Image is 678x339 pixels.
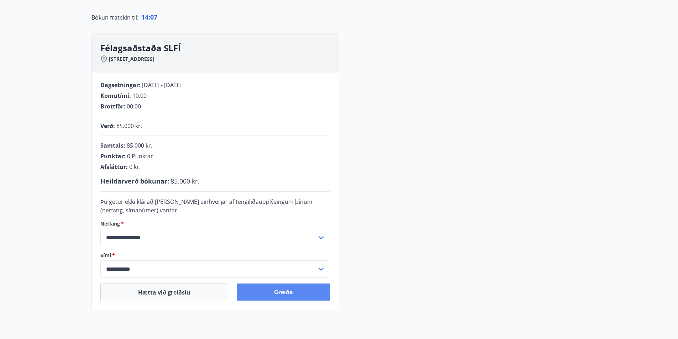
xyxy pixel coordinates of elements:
[100,92,131,100] span: Komutími :
[100,142,125,149] span: Samtals :
[100,163,128,171] span: Afsláttur :
[127,142,152,149] span: 85.000 kr.
[100,102,125,110] span: Brottför :
[100,252,330,259] label: Sími
[141,13,150,21] span: 14 :
[109,55,154,63] span: [STREET_ADDRESS]
[116,122,142,130] span: 85.000 kr.
[129,163,141,171] span: 0 kr.
[100,220,330,227] label: Netfang
[91,13,138,22] span: Bókun frátekin til :
[100,198,312,214] span: Þú getur ekki klárað [PERSON_NAME] einhverjar af tengiliðaupplýsingum þínum (netfang, símanúmer) ...
[127,152,153,160] span: 0 Punktar
[150,13,157,21] span: 07
[170,177,199,185] span: 85.000 kr.
[100,42,339,54] h3: Félagsaðstaða SLFÍ
[100,177,169,185] span: Heildarverð bókunar :
[100,152,126,160] span: Punktar :
[132,92,147,100] span: 10:00
[100,81,141,89] span: Dagsetningar :
[142,81,182,89] span: [DATE] - [DATE]
[100,122,115,130] span: Verð :
[127,102,141,110] span: 00:00
[100,284,228,301] button: Hætta við greiðslu
[237,284,330,301] button: Greiða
